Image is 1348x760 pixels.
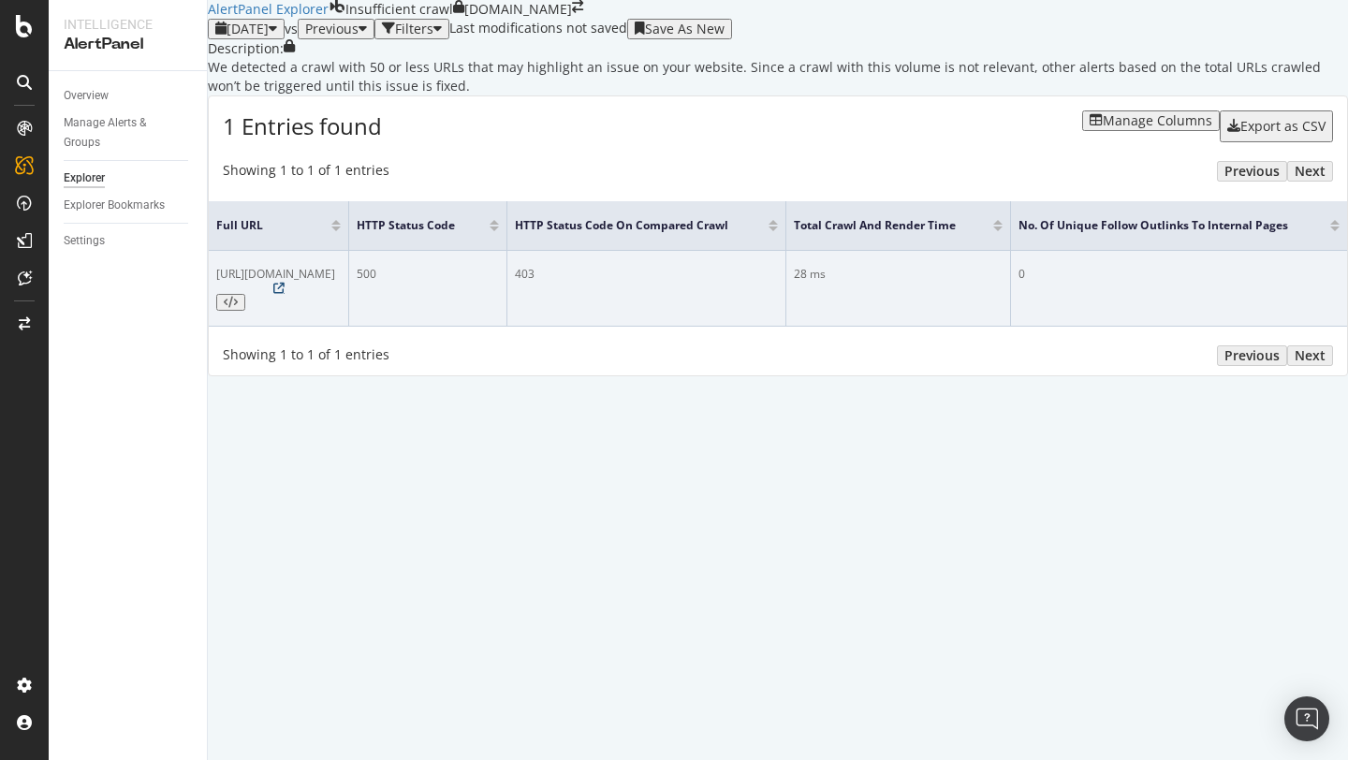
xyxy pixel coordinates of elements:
div: Filters [395,22,433,37]
span: HTTP Status Code On Compared Crawl [515,217,740,234]
div: Showing 1 to 1 of 1 entries [223,345,389,366]
a: Overview [64,86,194,106]
span: No. of Unique Follow Outlinks to Internal Pages [1018,217,1302,234]
div: Last modifications not saved [449,19,627,39]
div: Intelligence [64,15,192,34]
button: Filters [374,19,449,39]
div: Overview [64,86,109,106]
button: Previous [1217,345,1287,366]
a: Settings [64,231,194,251]
div: Showing 1 to 1 of 1 entries [223,161,389,182]
div: Description: [208,39,284,58]
button: Previous [1217,161,1287,182]
div: AlertPanel [64,34,192,55]
span: vs [285,20,298,38]
div: Export as CSV [1240,119,1326,134]
div: Explorer Bookmarks [64,196,165,215]
button: Save As New [627,19,732,39]
span: Previous [305,20,359,37]
span: Total Crawl and Render Time [794,217,965,234]
button: Export as CSV [1220,110,1333,142]
button: Next [1287,345,1333,366]
div: 28 ms [794,266,1003,283]
button: Previous [298,19,374,39]
button: Manage Columns [1082,110,1220,131]
div: 403 [515,266,777,283]
div: Previous [1224,348,1280,363]
div: Explorer [64,168,105,188]
div: 500 [357,266,499,283]
span: [URL][DOMAIN_NAME] [216,266,335,282]
div: Manage Alerts & Groups [64,113,176,153]
div: Save As New [645,22,725,37]
span: 1 Entries found [223,110,382,141]
button: View HTML Source [216,294,245,311]
span: Full URL [216,217,303,234]
div: Previous [1224,164,1280,179]
button: [DATE] [208,19,285,39]
div: Next [1295,348,1326,363]
a: Manage Alerts & Groups [64,113,194,153]
span: 2025 Sep. 23rd [227,20,269,37]
div: Settings [64,231,105,251]
a: Explorer Bookmarks [64,196,194,215]
div: We detected a crawl with 50 or less URLs that may highlight an issue on your website. Since a cra... [208,58,1348,95]
div: Next [1295,164,1326,179]
button: Next [1287,161,1333,182]
a: Explorer [64,168,194,188]
div: Manage Columns [1103,113,1212,128]
span: HTTP Status Code [357,217,462,234]
a: Visit Online Page [216,283,341,294]
div: 0 [1018,266,1340,283]
div: Open Intercom Messenger [1284,696,1329,741]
